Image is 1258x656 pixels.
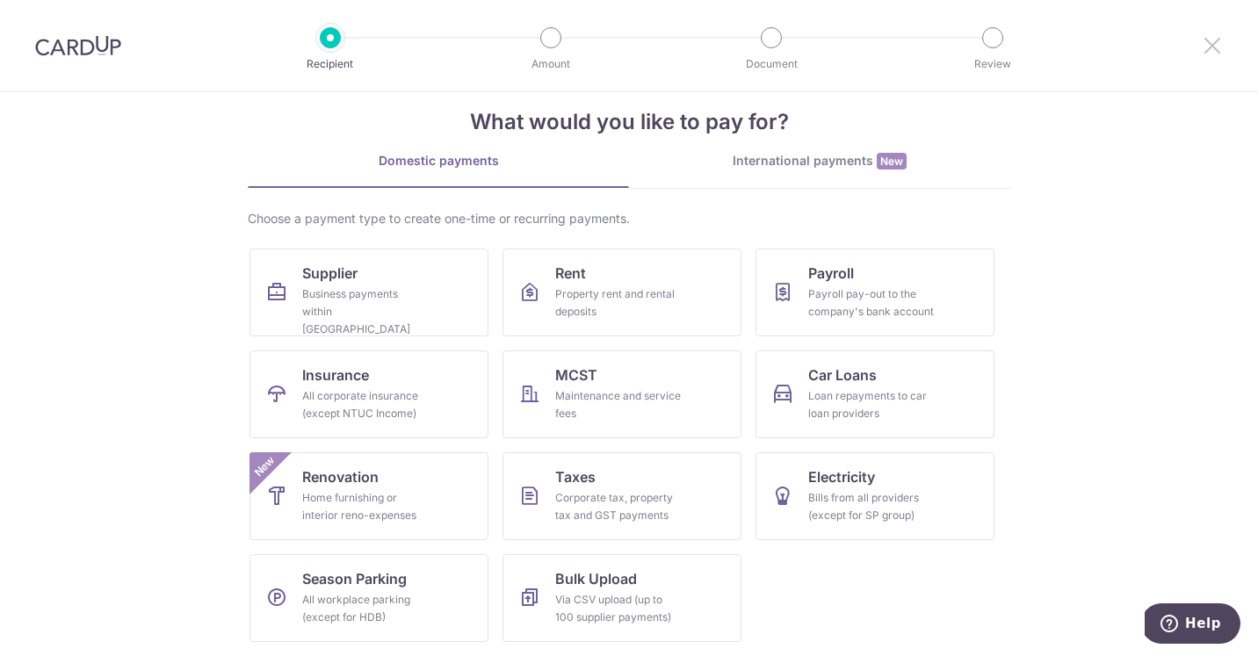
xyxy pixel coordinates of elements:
a: PayrollPayroll pay-out to the company's bank account [756,249,994,336]
div: Bills from all providers (except for SP group) [808,489,935,524]
span: Renovation [302,466,379,487]
span: Rent [555,263,586,284]
a: Car LoansLoan repayments to car loan providers [756,350,994,438]
span: Electricity [808,466,875,487]
div: Domestic payments [248,152,629,169]
p: Recipient [265,55,395,73]
span: Bulk Upload [555,568,637,589]
span: Season Parking [302,568,407,589]
span: Car Loans [808,364,877,386]
a: SupplierBusiness payments within [GEOGRAPHIC_DATA] [249,249,488,336]
div: Payroll pay-out to the company's bank account [808,285,935,321]
div: Property rent and rental deposits [555,285,682,321]
div: Business payments within [GEOGRAPHIC_DATA] [302,285,429,338]
div: Via CSV upload (up to 100 supplier payments) [555,591,682,626]
div: Home furnishing or interior reno-expenses [302,489,429,524]
span: MCST [555,364,597,386]
a: ElectricityBills from all providers (except for SP group) [756,452,994,540]
div: Maintenance and service fees [555,387,682,422]
span: New [250,452,279,481]
a: RenovationHome furnishing or interior reno-expensesNew [249,452,488,540]
span: Insurance [302,364,369,386]
span: Supplier [302,263,358,284]
div: Choose a payment type to create one-time or recurring payments. [248,210,1010,227]
h4: What would you like to pay for? [248,106,1010,138]
p: Amount [486,55,616,73]
img: CardUp [35,35,121,56]
a: RentProperty rent and rental deposits [502,249,741,336]
p: Review [928,55,1058,73]
span: Taxes [555,466,596,487]
a: TaxesCorporate tax, property tax and GST payments [502,452,741,540]
div: Corporate tax, property tax and GST payments [555,489,682,524]
span: New [877,153,907,169]
a: Bulk UploadVia CSV upload (up to 100 supplier payments) [502,554,741,642]
a: Season ParkingAll workplace parking (except for HDB) [249,554,488,642]
div: All corporate insurance (except NTUC Income) [302,387,429,422]
div: Loan repayments to car loan providers [808,387,935,422]
div: International payments [629,152,1010,170]
a: MCSTMaintenance and service fees [502,350,741,438]
span: Payroll [808,263,854,284]
p: Document [706,55,836,73]
iframe: Opens a widget where you can find more information [1145,603,1240,647]
div: All workplace parking (except for HDB) [302,591,429,626]
a: InsuranceAll corporate insurance (except NTUC Income) [249,350,488,438]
